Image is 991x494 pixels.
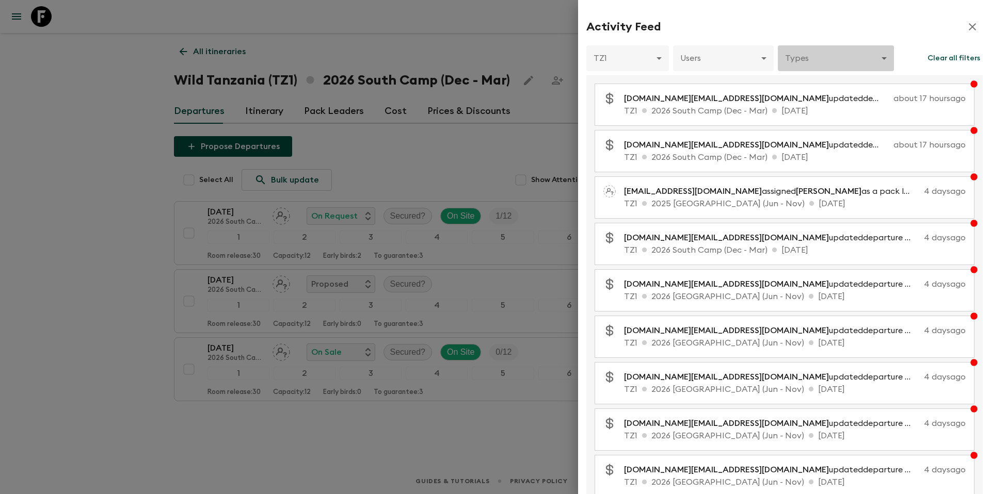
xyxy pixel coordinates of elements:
p: updated departure prices [624,464,920,476]
p: about 17 hours ago [893,92,966,105]
p: TZ1 2025 [GEOGRAPHIC_DATA] (Jun - Nov) [DATE] [624,197,966,210]
p: updated departure prices [624,92,889,105]
p: TZ1 2026 [GEOGRAPHIC_DATA] (Jun - Nov) [DATE] [624,430,966,442]
span: [DOMAIN_NAME][EMAIL_ADDRESS][DOMAIN_NAME] [624,280,829,288]
span: [DOMAIN_NAME][EMAIL_ADDRESS][DOMAIN_NAME] [624,419,829,427]
p: 4 days ago [924,417,966,430]
p: updated departure prices [624,417,920,430]
p: 4 days ago [924,278,966,290]
button: Clear all filters [925,45,983,71]
p: TZ1 2026 [GEOGRAPHIC_DATA] (Jun - Nov) [DATE] [624,383,966,396]
p: updated departure prices [624,139,889,151]
p: TZ1 2026 [GEOGRAPHIC_DATA] (Jun - Nov) [DATE] [624,337,966,349]
h2: Activity Feed [586,20,661,34]
p: 4 days ago [924,232,966,244]
span: [DOMAIN_NAME][EMAIL_ADDRESS][DOMAIN_NAME] [624,326,829,335]
p: about 17 hours ago [893,139,966,151]
p: TZ1 2026 [GEOGRAPHIC_DATA] (Jun - Nov) [DATE] [624,290,966,303]
span: [EMAIL_ADDRESS][DOMAIN_NAME] [624,187,762,195]
span: [PERSON_NAME] [796,187,861,195]
p: 4 days ago [924,464,966,476]
p: 4 days ago [924,371,966,383]
p: updated departure prices [624,232,920,244]
p: updated departure prices [624,278,920,290]
p: 4 days ago [924,185,966,197]
span: [DOMAIN_NAME][EMAIL_ADDRESS][DOMAIN_NAME] [624,94,829,103]
span: [DOMAIN_NAME][EMAIL_ADDRESS][DOMAIN_NAME] [624,141,829,149]
span: [DOMAIN_NAME][EMAIL_ADDRESS][DOMAIN_NAME] [624,466,829,474]
p: updated departure prices [624,371,920,383]
div: TZ1 [586,44,669,73]
p: TZ1 2026 South Camp (Dec - Mar) [DATE] [624,151,966,163]
p: updated departure prices [624,324,920,337]
div: Users [673,44,774,73]
span: [DOMAIN_NAME][EMAIL_ADDRESS][DOMAIN_NAME] [624,373,829,381]
p: TZ1 2026 South Camp (Dec - Mar) [DATE] [624,105,966,117]
p: TZ1 2026 South Camp (Dec - Mar) [DATE] [624,244,966,256]
div: Types [778,44,894,73]
p: assigned as a pack leader [624,185,920,197]
span: [DOMAIN_NAME][EMAIL_ADDRESS][DOMAIN_NAME] [624,234,829,242]
p: TZ1 2026 [GEOGRAPHIC_DATA] (Jun - Nov) [DATE] [624,476,966,488]
p: 4 days ago [924,324,966,337]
